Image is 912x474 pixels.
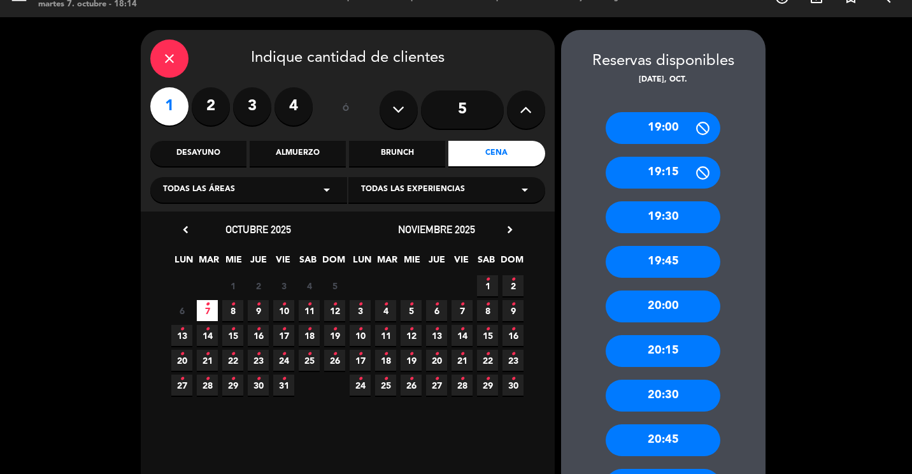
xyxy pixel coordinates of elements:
[401,252,422,273] span: MIE
[273,350,294,371] span: 24
[256,294,260,315] i: •
[322,252,343,273] span: DOM
[352,252,373,273] span: LUN
[358,344,362,364] i: •
[256,344,260,364] i: •
[477,350,498,371] span: 22
[248,375,269,396] span: 30
[502,300,524,321] span: 9
[409,294,413,315] i: •
[307,294,311,315] i: •
[426,300,447,321] span: 6
[409,319,413,340] i: •
[460,319,464,340] i: •
[150,87,189,126] label: 1
[222,375,243,396] span: 29
[222,325,243,346] span: 15
[409,369,413,389] i: •
[180,369,184,389] i: •
[180,344,184,364] i: •
[606,424,720,456] div: 20:45
[332,344,337,364] i: •
[223,252,244,273] span: MIE
[332,294,337,315] i: •
[502,350,524,371] span: 23
[361,183,465,196] span: Todas las experiencias
[561,49,766,74] div: Reservas disponibles
[477,275,498,296] span: 1
[205,294,210,315] i: •
[163,183,235,196] span: Todas las áreas
[511,294,515,315] i: •
[606,246,720,278] div: 19:45
[606,201,720,233] div: 19:30
[383,294,388,315] i: •
[150,39,545,78] div: Indique cantidad de clientes
[606,157,720,189] div: 19:15
[376,252,397,273] span: MAR
[477,300,498,321] span: 8
[324,300,345,321] span: 12
[231,319,235,340] i: •
[273,252,294,273] span: VIE
[358,294,362,315] i: •
[451,252,472,273] span: VIE
[477,325,498,346] span: 15
[349,141,445,166] div: Brunch
[197,300,218,321] span: 7
[401,350,422,371] span: 19
[171,325,192,346] span: 13
[401,325,422,346] span: 12
[281,319,286,340] i: •
[173,252,194,273] span: LUN
[502,325,524,346] span: 16
[426,252,447,273] span: JUE
[273,325,294,346] span: 17
[383,369,388,389] i: •
[205,344,210,364] i: •
[448,141,545,166] div: Cena
[350,350,371,371] span: 17
[460,344,464,364] i: •
[197,375,218,396] span: 28
[197,350,218,371] span: 21
[452,300,473,321] span: 7
[307,319,311,340] i: •
[517,182,532,197] i: arrow_drop_down
[233,87,271,126] label: 3
[401,300,422,321] span: 5
[248,350,269,371] span: 23
[197,325,218,346] span: 14
[150,141,246,166] div: Desayuno
[434,344,439,364] i: •
[606,112,720,144] div: 19:00
[350,325,371,346] span: 10
[248,300,269,321] span: 9
[606,380,720,412] div: 20:30
[460,294,464,315] i: •
[375,375,396,396] span: 25
[503,223,517,236] i: chevron_right
[319,182,334,197] i: arrow_drop_down
[307,344,311,364] i: •
[485,269,490,290] i: •
[606,291,720,322] div: 20:00
[426,325,447,346] span: 13
[274,87,313,126] label: 4
[297,252,318,273] span: SAB
[452,375,473,396] span: 28
[561,74,766,87] div: [DATE], oct.
[171,300,192,321] span: 6
[222,350,243,371] span: 22
[606,335,720,367] div: 20:15
[383,344,388,364] i: •
[485,319,490,340] i: •
[511,344,515,364] i: •
[299,325,320,346] span: 18
[434,369,439,389] i: •
[434,294,439,315] i: •
[350,375,371,396] span: 24
[477,375,498,396] span: 29
[231,344,235,364] i: •
[256,319,260,340] i: •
